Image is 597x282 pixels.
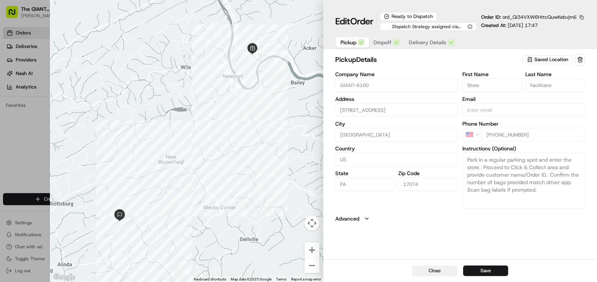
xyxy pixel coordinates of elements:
span: Dropoff [373,39,391,46]
input: Enter last name [525,78,585,92]
button: Dispatch Strategy assigned via Automation [380,22,477,31]
div: Start new chat [25,72,123,79]
div: Ready to Dispatch [380,12,437,21]
label: Company Name [335,72,458,77]
span: Saved Location [534,56,568,63]
label: City [335,121,458,126]
input: Enter first name [462,78,522,92]
button: Zoom in [304,243,319,258]
div: We're available if you need us! [25,79,95,85]
label: Address [335,96,458,102]
textarea: Park in a regular parking spot and enter the store. Proceed to Click & Collect area and provide c... [462,153,585,209]
button: Keyboard shortcuts [194,277,226,282]
label: State [335,171,395,176]
input: Enter email [462,103,585,117]
button: Close [412,265,457,276]
input: Enter company name [335,78,458,92]
button: Map camera controls [304,216,319,231]
span: Delivery Details [409,39,446,46]
p: Welcome 👋 [7,30,136,42]
span: Pylon [75,127,91,133]
input: Enter country [335,153,458,166]
a: Open this area in Google Maps (opens a new window) [52,272,76,282]
input: Enter phone number [481,128,585,141]
label: Country [335,146,458,151]
span: Dispatch Strategy assigned via Automation [384,24,466,30]
label: Email [462,96,585,102]
button: Saved Location [523,54,573,65]
a: Terms (opens in new tab) [276,277,286,281]
span: API Documentation [71,109,120,116]
label: Phone Number [462,121,585,126]
img: 1736555255976-a54dd68f-1ca7-489b-9aae-adbdc363a1c4 [7,72,21,85]
span: Pickup [340,39,356,46]
label: Advanced [335,215,359,222]
span: Order [350,15,373,27]
label: Instructions (Optional) [462,146,585,151]
img: Google [52,272,76,282]
input: Enter zip code [398,177,458,191]
h2: pickup Details [335,54,521,65]
a: Report a map error [291,277,321,281]
button: Advanced [335,215,585,222]
label: First Name [462,72,522,77]
input: 12 Newport Plaza, Newport, PA 17074, US [335,103,458,117]
input: Clear [19,48,124,56]
button: Start new chat [127,74,136,83]
div: 💻 [63,109,69,115]
a: 📗Knowledge Base [4,106,60,119]
span: ord_Qi34VXW6HttcQuwKebvjmE [502,14,577,20]
button: Save [463,265,508,276]
a: Powered byPylon [53,127,91,133]
p: Created At: [481,22,538,29]
input: Enter city [335,128,458,141]
h1: Edit [335,15,373,27]
p: Order ID: [481,14,577,21]
label: Zip Code [398,171,458,176]
span: Map data ©2025 Google [231,277,271,281]
div: 📗 [7,109,13,115]
img: Nash [7,7,22,22]
span: Knowledge Base [15,109,57,116]
span: [DATE] 17:47 [508,22,538,28]
button: Zoom out [304,258,319,273]
label: Last Name [525,72,585,77]
input: Enter state [335,177,395,191]
a: 💻API Documentation [60,106,123,119]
